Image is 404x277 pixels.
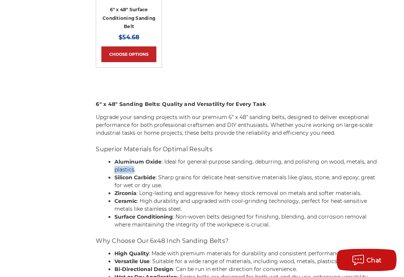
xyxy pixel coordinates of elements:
[114,250,149,257] strong: High Quality
[96,238,229,245] span: Why Choose Our 6x48 Inch Sanding Belts?
[96,114,373,137] span: Upgrade your sanding projects with our premium 6" x 48" sanding belts, designed to deliver except...
[114,214,173,220] strong: Surface Conditioning
[114,198,137,205] strong: Ceramic
[114,159,377,173] span: : Ideal for general-purpose sanding, deburring, and polishing on wood, metals, and plastics.
[114,174,156,181] strong: Silicon Carbide
[367,257,382,264] span: Chat
[114,214,367,228] span: : Non-woven belts designed for finishing, blending, and corrosion removal where maintaining the i...
[114,198,367,213] span: : High durability and upgraded with cool-grinding technology, perfect for heat-sensitive metals l...
[101,47,156,63] a: Choose Options
[102,7,155,30] a: 6" x 48" Surface Conditioning Sanding Belt
[114,266,173,273] strong: Bi-Directional Design
[119,34,140,41] span: $54.68
[114,258,150,265] strong: Versatile Use
[173,266,297,273] span: : Can be run in either direction for convenience.
[96,146,212,153] span: Superior Materials for Optimal Results
[114,159,162,165] strong: Aluminum Oxide
[114,190,137,197] strong: Zirconia
[150,258,383,265] span: : Suitable for a wide range of materials, including wood, metals, plastics, and composites.
[137,190,361,197] span: : Long-lasting and aggressive for heavy stock removal on metals and softer materials.
[114,174,375,189] span: : Sharp grains for delicate heat-sensitive materials like glass, stone, and epoxy; great for wet ...
[337,249,397,271] button: Chat
[149,250,343,257] span: : Made with premium materials for durability and consistent performance.
[96,101,266,108] strong: 6" x 48" Sanding Belts: Quality and Versatility for Every Task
